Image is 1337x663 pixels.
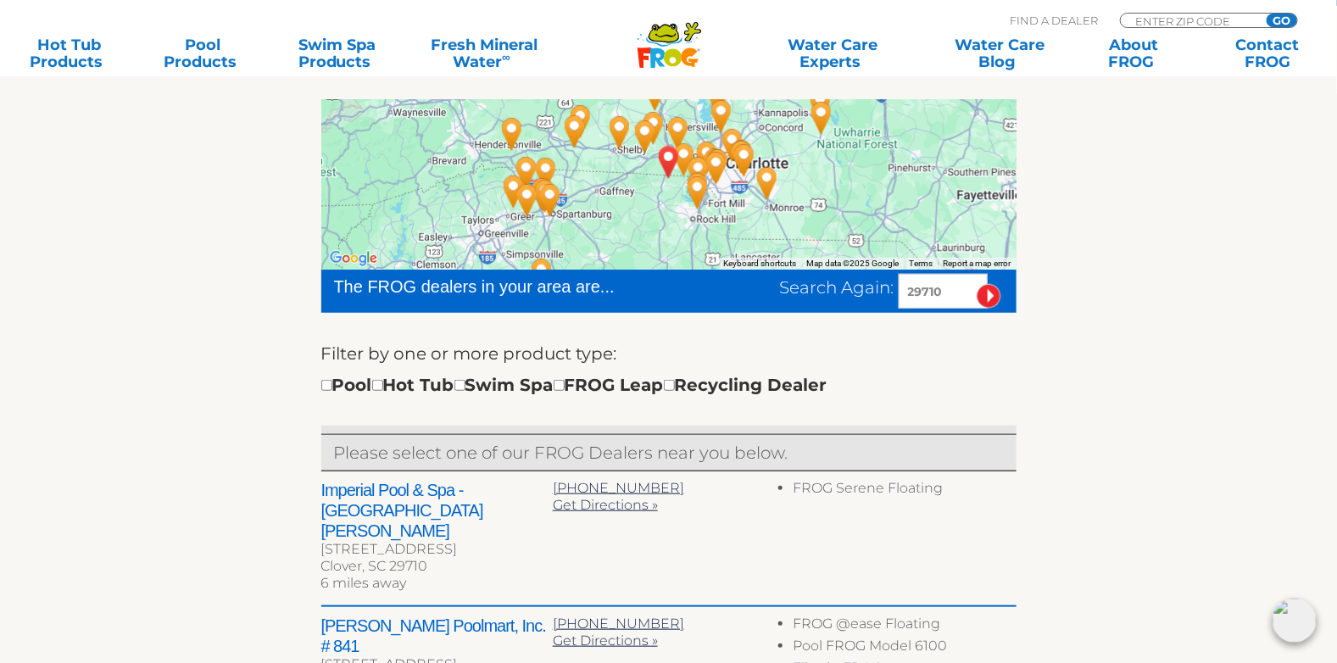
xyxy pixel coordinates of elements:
li: FROG Serene Floating [793,480,1016,502]
div: Gary's Pools & Leisure - Charlotte - 27 miles away. [722,133,761,179]
a: PoolProducts [151,36,255,70]
div: CLOVER, SC 29710 [649,139,688,185]
div: Dean's Stove & Spa - New Hartford - 36 miles away. [555,109,594,154]
p: Find A Dealer [1010,13,1098,28]
div: Fox Pools of the Carolinas - 47 miles away. [526,173,565,219]
a: Report a map error [944,259,1011,268]
div: Leslie's Poolmart, Inc. # 681 - 27 miles away. [722,134,761,180]
div: Buck Stove Pool & Spa - Laurens - 62 miles away. [522,252,561,298]
a: [PHONE_NUMBER] [553,616,684,632]
div: Pool Hot Tub Swim Spa FROG Leap Recycling Dealer [321,371,827,398]
li: FROG @ease Floating [793,616,1016,638]
div: Leslie's Poolmart Inc # 94 - 24 miles away. [713,122,752,168]
label: Filter by one or more product type: [321,340,617,367]
span: Search Again: [780,277,894,298]
div: Leslie's Poolmart, Inc. # 381 - 18 miles away. [699,142,738,188]
input: Zip Code Form [1134,14,1248,28]
span: Map data ©2025 Google [807,259,900,268]
a: Hot TubProducts [17,36,121,70]
li: Pool FROG Model 6100 [793,638,1016,660]
input: Submit [977,284,1001,309]
div: Clover, SC 29710 [321,558,553,575]
h2: [PERSON_NAME] Poolmart, Inc. # 841 [321,616,553,656]
div: Leslie's Poolmart, Inc. # 635 - 26 miles away. [702,93,741,139]
div: KM Pools, Inc - Kings Mountain - 13 miles away. [626,114,665,159]
a: Get Directions » [553,497,658,513]
div: Hydra Hot Tubs & Pools - Rock Hill - 15 miles away. [678,170,717,215]
h2: Imperial Pool & Spa - [GEOGRAPHIC_DATA][PERSON_NAME] [321,480,553,541]
div: Imperial Pool & Spa - Lake Wylie - 6 miles away. [665,136,704,182]
img: Google [326,248,382,270]
div: Shelby Pools Inc - 21 miles away. [600,109,639,155]
div: UWHarrie Pool & Spa - 59 miles away. [801,82,840,128]
a: AboutFROG [1082,36,1186,70]
a: Fresh MineralWater∞ [419,36,549,70]
div: Hydra Hot Tubs & Pools - Fort Mill - 12 miles away. [679,150,718,196]
div: Imperial Pool & Spa - Rock Hill - 15 miles away. [678,166,717,212]
div: Mister Spas, Inc. - 17 miles away. [695,142,734,187]
p: Please select one of our FROG Dealers near you below. [334,439,1004,466]
div: Kiker Pools & Spas - 37 miles away. [748,160,787,206]
a: Water CareBlog [948,36,1052,70]
a: [PHONE_NUMBER] [553,480,684,496]
div: Everything Billiards & Spas - Charlotte - 14 miles away. [688,135,727,181]
a: Open this area in Google Maps (opens a new window) [326,248,382,270]
div: Wesley's Water World - 58 miles away. [494,169,533,214]
div: [STREET_ADDRESS] [321,541,553,558]
div: Fun Outdoor Living - Charlotte - 18 miles away. [698,142,737,188]
div: Oasis Pools Plus - 17 miles away. [697,145,736,191]
a: Terms [910,259,933,268]
a: ContactFROG [1216,36,1320,70]
div: Blue Waters Pool & Spas Inc - 58 miles away. [493,111,532,157]
div: Dixon Pool & Construction - 14 miles away. [634,105,673,151]
div: Fun Outdoor Living - Matthews - 28 miles away. [725,137,764,183]
img: openIcon [1273,599,1317,643]
div: The FROG dealers in your area are... [334,274,676,299]
sup: ∞ [502,50,510,64]
button: Keyboard shortcuts [724,258,797,270]
div: Leslie's Poolmart, Inc. # 841 - 11 miles away. [659,110,698,156]
div: Creative Pools & Spas - 54 miles away. [508,177,547,223]
div: Leslie's Poolmart, Inc. # 835 - 48 miles away. [523,171,562,217]
a: Get Directions » [553,632,658,649]
div: Pool Time & Supplies - 45 miles away. [526,151,565,197]
div: The Pool House - 52 miles away. [507,150,546,196]
span: 6 miles away [321,575,407,591]
input: GO [1267,14,1297,27]
div: Rubber Ducky Pool Co. - 46 miles away. [531,177,570,223]
a: Water CareExperts [749,36,918,70]
div: Albemarle Pool Supply - 58 miles away. [802,95,841,141]
a: Swim SpaProducts [285,36,389,70]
